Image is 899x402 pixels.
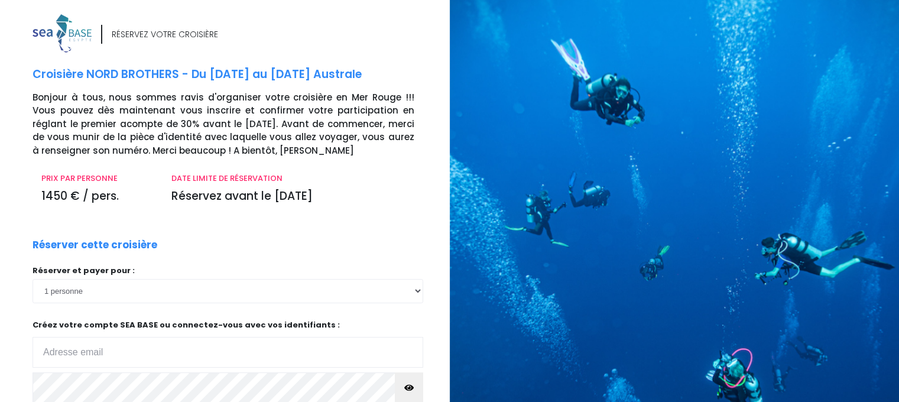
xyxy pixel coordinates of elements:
[33,265,423,277] p: Réserver et payer pour :
[41,188,154,205] p: 1450 € / pers.
[171,188,414,205] p: Réservez avant le [DATE]
[33,337,423,368] input: Adresse email
[112,28,218,41] div: RÉSERVEZ VOTRE CROISIÈRE
[33,91,441,158] p: Bonjour à tous, nous sommes ravis d'organiser votre croisière en Mer Rouge !!! Vous pouvez dès ma...
[33,66,441,83] p: Croisière NORD BROTHERS - Du [DATE] au [DATE] Australe
[33,14,92,53] img: logo_color1.png
[33,238,157,253] p: Réserver cette croisière
[171,173,414,184] p: DATE LIMITE DE RÉSERVATION
[41,173,154,184] p: PRIX PAR PERSONNE
[33,319,423,368] p: Créez votre compte SEA BASE ou connectez-vous avec vos identifiants :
